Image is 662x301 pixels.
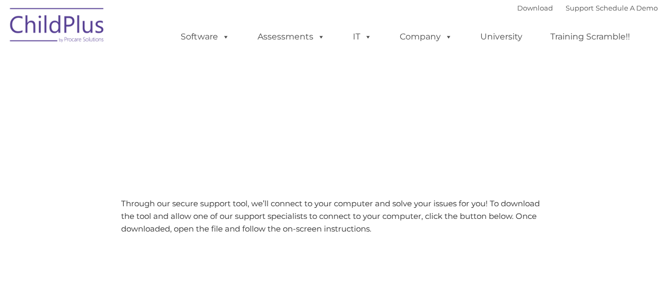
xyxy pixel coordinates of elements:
a: University [470,26,533,47]
a: Assessments [247,26,335,47]
span: LiveSupport with SplashTop [13,76,407,108]
a: Software [170,26,240,47]
p: Through our secure support tool, we’ll connect to your computer and solve your issues for you! To... [121,197,541,235]
a: Support [566,4,594,12]
a: Training Scramble!! [540,26,640,47]
a: Download [517,4,553,12]
a: Schedule A Demo [596,4,658,12]
a: IT [342,26,382,47]
font: | [517,4,658,12]
a: Company [389,26,463,47]
img: ChildPlus by Procare Solutions [5,1,110,53]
